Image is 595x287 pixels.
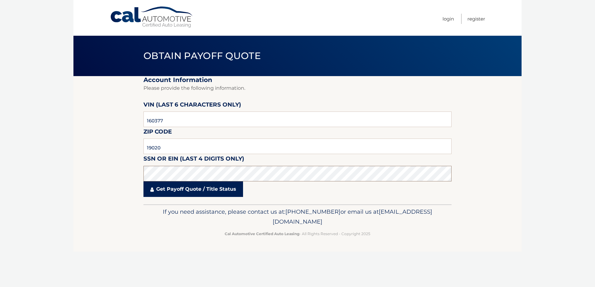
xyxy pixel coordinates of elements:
label: SSN or EIN (last 4 digits only) [143,154,244,166]
strong: Cal Automotive Certified Auto Leasing [225,231,299,236]
label: Zip Code [143,127,172,139]
p: If you need assistance, please contact us at: or email us at [148,207,447,227]
a: Cal Automotive [110,6,194,28]
span: Obtain Payoff Quote [143,50,261,61]
a: Register [467,14,485,24]
h2: Account Information [143,76,452,84]
label: VIN (last 6 characters only) [143,100,241,112]
p: - All Rights Reserved - Copyright 2025 [148,230,447,237]
span: [PHONE_NUMBER] [285,208,340,215]
a: Login [443,14,454,24]
p: Please provide the following information. [143,84,452,93]
a: Get Payoff Quote / Title Status [143,181,243,197]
